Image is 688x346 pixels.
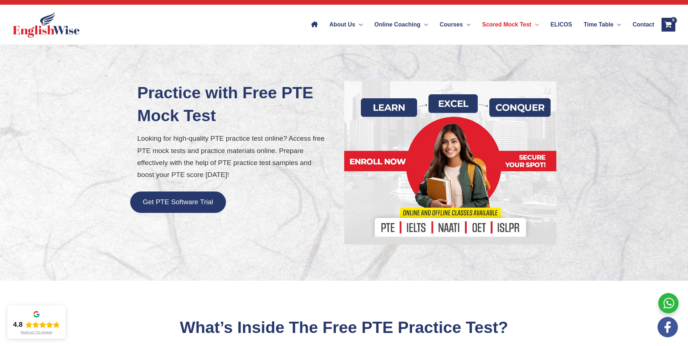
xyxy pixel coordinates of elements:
[137,81,339,127] h1: Practice with Free PTE Mock Test
[324,12,368,37] a: About UsMenu Toggle
[658,317,678,337] img: white-facebook.png
[584,12,613,37] span: Time Table
[13,320,60,329] div: Rating: 4.8 out of 5
[463,12,470,37] span: Menu Toggle
[662,18,675,32] a: View Shopping Cart, empty
[551,12,572,37] span: ELICOS
[627,12,654,37] a: Contact
[613,12,621,37] span: Menu Toggle
[476,12,545,37] a: Scored Mock TestMenu Toggle
[13,12,80,38] img: cropped-ew-logo
[633,12,654,37] span: Contact
[434,12,476,37] a: CoursesMenu Toggle
[531,12,539,37] span: Menu Toggle
[137,132,339,181] p: Looking for high-quality PTE practice test online? Access free PTE mock tests and practice materi...
[420,12,428,37] span: Menu Toggle
[368,12,434,37] a: Online CoachingMenu Toggle
[482,12,531,37] span: Scored Mock Test
[130,191,226,213] button: Get PTE Software Trial
[13,320,22,329] div: 4.8
[440,12,463,37] span: Courses
[355,12,363,37] span: Menu Toggle
[130,198,226,206] a: Get PTE Software Trial
[137,317,551,338] h2: What’s Inside The Free PTE Practice Test?
[329,12,355,37] span: About Us
[374,12,420,37] span: Online Coaching
[21,330,53,334] div: Read our 723 reviews
[545,12,578,37] a: ELICOS
[305,12,654,37] nav: Site Navigation: Main Menu
[578,12,627,37] a: Time TableMenu Toggle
